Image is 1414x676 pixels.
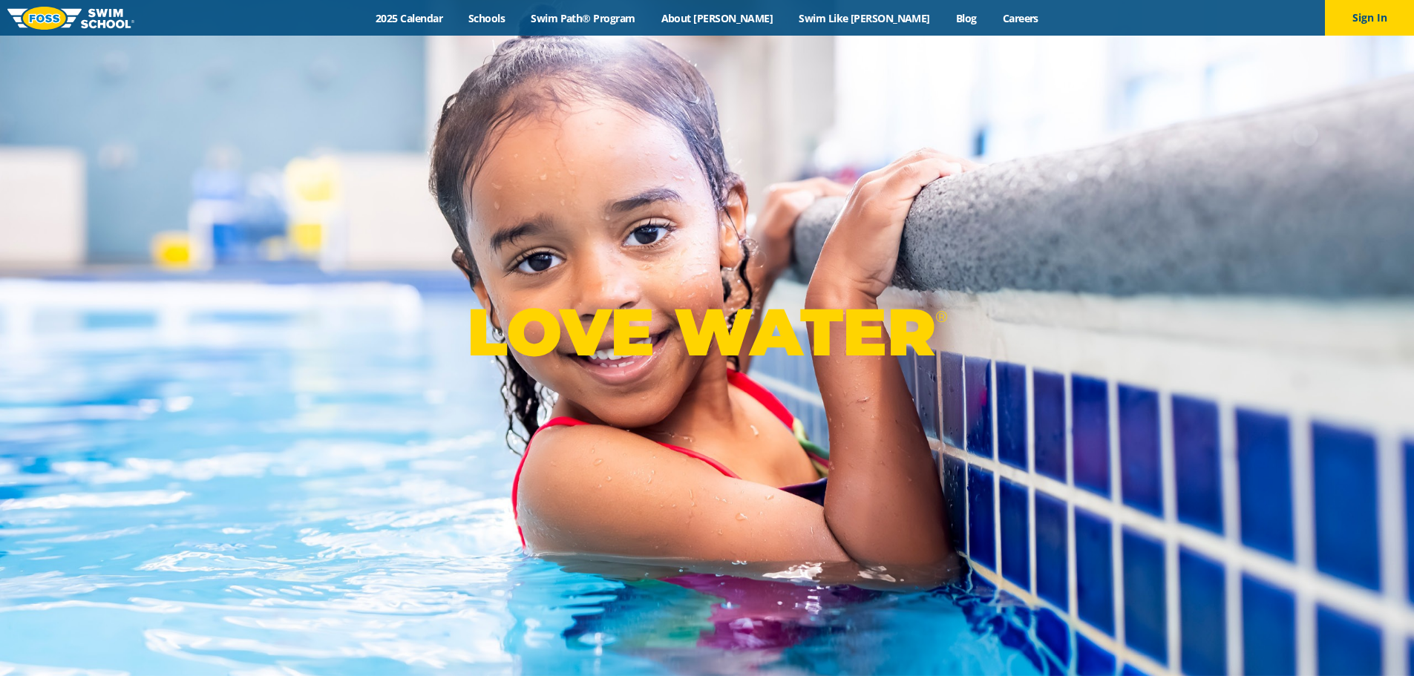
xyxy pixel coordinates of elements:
a: Schools [456,11,518,25]
a: 2025 Calendar [363,11,456,25]
a: Careers [989,11,1051,25]
p: LOVE WATER [467,292,947,372]
img: FOSS Swim School Logo [7,7,134,30]
a: Swim Path® Program [518,11,648,25]
sup: ® [935,307,947,326]
a: About [PERSON_NAME] [648,11,786,25]
a: Blog [943,11,989,25]
a: Swim Like [PERSON_NAME] [786,11,943,25]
